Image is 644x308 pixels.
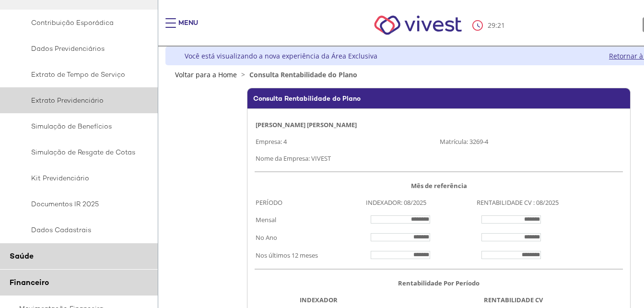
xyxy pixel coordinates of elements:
[19,69,136,80] span: Extrato de Tempo de Serviço
[175,70,237,79] a: Voltar para a Home
[497,21,505,30] span: 21
[10,251,34,261] span: Saúde
[19,95,136,106] span: Extrato Previdenciário
[363,5,472,46] img: Vivest
[472,20,507,31] div: :
[19,172,136,184] span: Kit Previdenciário
[255,133,439,150] td: Empresa: 4
[19,224,136,236] span: Dados Cadastrais
[255,150,623,166] td: Nome da Empresa: VIVEST
[19,17,136,28] span: Contribuição Esporádica
[10,277,49,287] span: Financeiro
[439,133,623,150] td: Matrícula: 3269-4
[185,51,377,60] div: Você está visualizando a nova experiência da Área Exclusiva
[398,279,480,287] b: Rentabilidade Por Período
[247,88,631,108] div: Consulta Rentabilidade do Plano
[19,43,136,54] span: Dados Previdenciários
[488,21,495,30] span: 29
[19,146,136,158] span: Simulação de Resgate de Cotas
[249,70,357,79] span: Consulta Rentabilidade do Plano
[476,194,623,211] td: RENTABILIDADE CV : 08/2025
[19,198,136,210] span: Documentos IR 2025
[255,116,623,133] td: [PERSON_NAME] [PERSON_NAME]
[19,120,136,132] span: Simulação de Benefícios
[255,246,365,264] td: Nos últimos 12 meses
[239,70,247,79] span: >
[484,296,543,304] b: RENTABILIDADE CV
[411,181,467,190] b: Mês de referência
[255,228,365,246] td: No Ano
[300,296,338,304] b: INDEXADOR
[178,18,198,37] div: Menu
[255,211,365,228] td: Mensal
[255,194,365,211] td: PERÍODO
[365,194,475,211] td: INDEXADOR: 08/2025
